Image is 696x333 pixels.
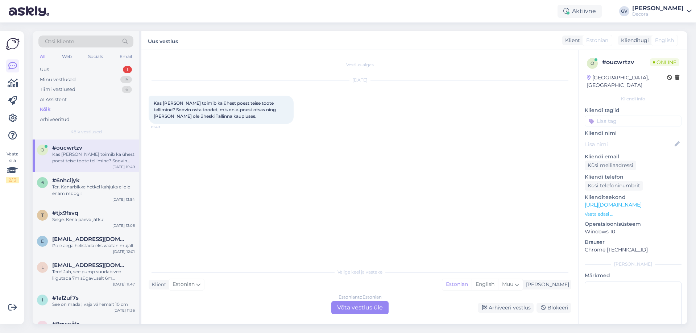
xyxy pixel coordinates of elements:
[42,297,43,303] span: 1
[655,37,674,44] span: English
[632,5,684,11] div: [PERSON_NAME]
[6,37,20,51] img: Askly Logo
[52,242,135,249] div: Pole aega helistada eks vaatan mujalt
[41,265,44,270] span: l
[52,269,135,282] div: Tere! Jah, see pump suudab vee liigutada 7m sügavuselt 6m kõrgusele, ehk kokku 13m kõrguste [PERS...
[41,180,44,185] span: 6
[602,58,650,67] div: # oucwrtzv
[585,129,681,137] p: Kliendi nimi
[586,37,608,44] span: Estonian
[52,151,135,164] div: Kas [PERSON_NAME] toimib ka ühest poest teise toote tellimine? Soovin osta toodet, mis on e-poest...
[523,281,569,288] div: [PERSON_NAME]
[585,201,642,208] a: [URL][DOMAIN_NAME]
[591,61,594,66] span: o
[585,140,673,148] input: Lisa nimi
[585,181,643,191] div: Küsi telefoninumbrit
[6,177,19,183] div: 2 / 3
[536,303,571,313] div: Blokeeri
[41,212,44,218] span: t
[585,211,681,217] p: Vaata edasi ...
[52,184,135,197] div: Ter. Kanarbikke hetkel kahjuks ei ole enam müügil.
[151,124,178,130] span: 15:49
[149,77,571,83] div: [DATE]
[52,236,128,242] span: einard678@hotmail.com
[149,281,166,288] div: Klient
[123,66,132,73] div: 1
[149,269,571,275] div: Valige keel ja vastake
[38,52,47,61] div: All
[52,210,78,216] span: #tjx9fsvq
[148,36,178,45] label: Uus vestlus
[442,279,472,290] div: Estonian
[87,52,104,61] div: Socials
[585,238,681,246] p: Brauser
[587,74,667,89] div: [GEOGRAPHIC_DATA], [GEOGRAPHIC_DATA]
[52,145,82,151] span: #oucwrtzv
[70,129,102,135] span: Kõik vestlused
[52,321,80,327] span: #9gvwjifx
[40,116,70,123] div: Arhiveeritud
[52,216,135,223] div: Selge. Kena päeva jätku!
[52,301,135,308] div: See on madal, vaja vähemalt 10 cm
[585,107,681,114] p: Kliendi tag'id
[118,52,133,61] div: Email
[585,261,681,267] div: [PERSON_NAME]
[339,294,382,300] div: Estonian to Estonian
[478,303,534,313] div: Arhiveeri vestlus
[40,76,76,83] div: Minu vestlused
[502,281,513,287] span: Muu
[585,161,636,170] div: Küsi meiliaadressi
[52,295,79,301] span: #1al2uf7s
[585,173,681,181] p: Kliendi telefon
[41,147,44,153] span: o
[112,197,135,202] div: [DATE] 13:54
[650,58,679,66] span: Online
[41,238,44,244] span: e
[585,116,681,126] input: Lisa tag
[45,38,74,45] span: Otsi kliente
[331,301,389,314] div: Võta vestlus üle
[585,220,681,228] p: Operatsioonisüsteem
[585,153,681,161] p: Kliendi email
[52,177,80,184] span: #6nhcijyk
[558,5,602,18] div: Aktiivne
[585,272,681,279] p: Märkmed
[585,246,681,254] p: Chrome [TECHNICAL_ID]
[113,282,135,287] div: [DATE] 11:47
[112,164,135,170] div: [DATE] 15:49
[40,86,75,93] div: Tiimi vestlused
[619,6,629,16] div: GV
[618,37,649,44] div: Klienditugi
[149,62,571,68] div: Vestlus algas
[173,280,195,288] span: Estonian
[113,308,135,313] div: [DATE] 11:36
[112,223,135,228] div: [DATE] 13:06
[472,279,498,290] div: English
[40,106,50,113] div: Kõik
[41,323,44,329] span: 9
[562,37,580,44] div: Klient
[154,100,277,119] span: Kas [PERSON_NAME] toimib ka ühest poest teise toote tellimine? Soovin osta toodet, mis on e-poest...
[113,249,135,254] div: [DATE] 12:01
[632,11,684,17] div: Decora
[40,96,67,103] div: AI Assistent
[40,66,49,73] div: Uus
[122,86,132,93] div: 6
[585,228,681,236] p: Windows 10
[120,76,132,83] div: 15
[6,151,19,183] div: Vaata siia
[585,96,681,102] div: Kliendi info
[52,262,128,269] span: larry8916@gmail.com
[585,193,681,201] p: Klienditeekond
[632,5,692,17] a: [PERSON_NAME]Decora
[61,52,73,61] div: Web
